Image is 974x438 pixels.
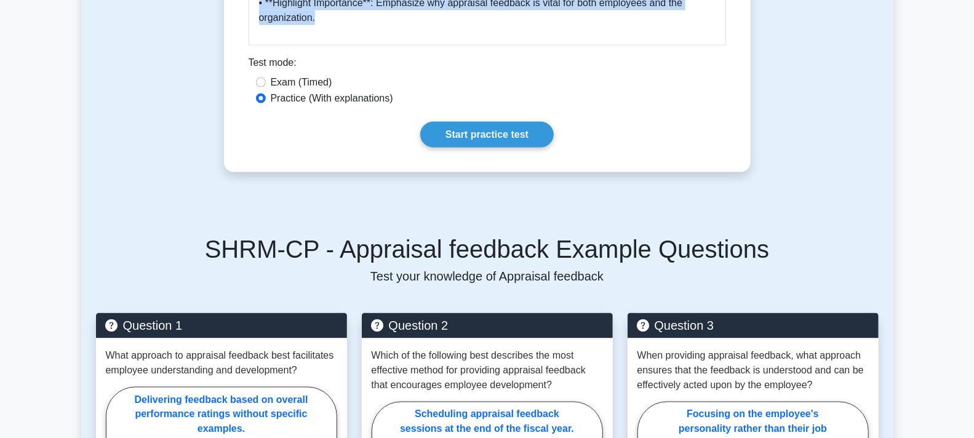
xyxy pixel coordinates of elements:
h5: Question 2 [372,318,603,333]
div: Test mode: [249,55,726,75]
a: Start practice test [420,122,554,148]
h5: Question 3 [637,318,869,333]
label: Practice (With explanations) [271,91,393,106]
label: Exam (Timed) [271,75,332,90]
h5: Question 1 [106,318,337,333]
p: What approach to appraisal feedback best facilitates employee understanding and development? [106,348,337,378]
h5: SHRM-CP - Appraisal feedback Example Questions [96,234,879,264]
p: Which of the following best describes the most effective method for providing appraisal feedback ... [372,348,603,392]
p: Test your knowledge of Appraisal feedback [96,269,879,284]
p: When providing appraisal feedback, what approach ensures that the feedback is understood and can ... [637,348,869,392]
